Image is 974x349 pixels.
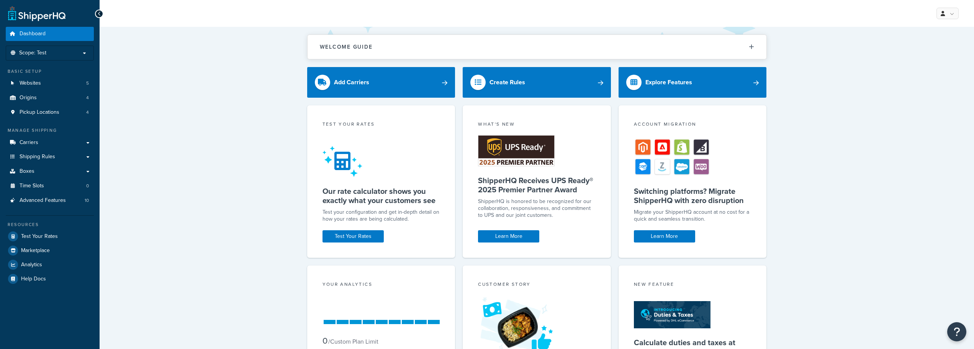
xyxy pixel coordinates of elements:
div: Explore Features [645,77,692,88]
div: Manage Shipping [6,127,94,134]
span: Test Your Rates [21,233,58,240]
span: 0 [322,334,327,347]
span: Marketplace [21,247,50,254]
div: Resources [6,221,94,228]
span: Boxes [20,168,34,175]
a: Origins4 [6,91,94,105]
span: 5 [86,80,89,87]
a: Shipping Rules [6,150,94,164]
div: What's New [478,121,596,129]
a: Websites5 [6,76,94,90]
div: Add Carriers [334,77,369,88]
h5: Switching platforms? Migrate ShipperHQ with zero disruption [634,187,751,205]
h5: ShipperHQ Receives UPS Ready® 2025 Premier Partner Award [478,176,596,194]
a: Dashboard [6,27,94,41]
li: Advanced Features [6,193,94,208]
h5: Our rate calculator shows you exactly what your customers see [322,187,440,205]
a: Carriers [6,136,94,150]
a: Pickup Locations4 [6,105,94,120]
a: Learn More [634,230,695,242]
li: Websites [6,76,94,90]
span: Carriers [20,139,38,146]
span: Dashboard [20,31,46,37]
small: / Custom Plan Limit [328,337,378,346]
div: Test your rates [322,121,440,129]
span: Help Docs [21,276,46,282]
span: Shipping Rules [20,154,55,160]
a: Test Your Rates [6,229,94,243]
div: Customer Story [478,281,596,290]
a: Marketplace [6,244,94,257]
h2: Welcome Guide [320,44,373,50]
a: Boxes [6,164,94,179]
a: Advanced Features10 [6,193,94,208]
a: Learn More [478,230,539,242]
div: Create Rules [489,77,525,88]
span: 4 [86,95,89,101]
span: Time Slots [20,183,44,189]
a: Time Slots0 [6,179,94,193]
span: Scope: Test [19,50,46,56]
a: Help Docs [6,272,94,286]
div: Basic Setup [6,68,94,75]
li: Time Slots [6,179,94,193]
a: Explore Features [619,67,767,98]
a: Analytics [6,258,94,272]
div: Your Analytics [322,281,440,290]
li: Origins [6,91,94,105]
span: Origins [20,95,37,101]
span: Websites [20,80,41,87]
div: New Feature [634,281,751,290]
li: Pickup Locations [6,105,94,120]
span: 10 [85,197,89,204]
div: Migrate your ShipperHQ account at no cost for a quick and seamless transition. [634,209,751,223]
span: Analytics [21,262,42,268]
button: Open Resource Center [947,322,966,341]
button: Welcome Guide [308,35,766,59]
span: 0 [86,183,89,189]
a: Add Carriers [307,67,455,98]
p: ShipperHQ is honored to be recognized for our collaboration, responsiveness, and commitment to UP... [478,198,596,219]
span: Advanced Features [20,197,66,204]
div: Account Migration [634,121,751,129]
span: 4 [86,109,89,116]
a: Create Rules [463,67,611,98]
span: Pickup Locations [20,109,59,116]
div: Test your configuration and get in-depth detail on how your rates are being calculated. [322,209,440,223]
a: Test Your Rates [322,230,384,242]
